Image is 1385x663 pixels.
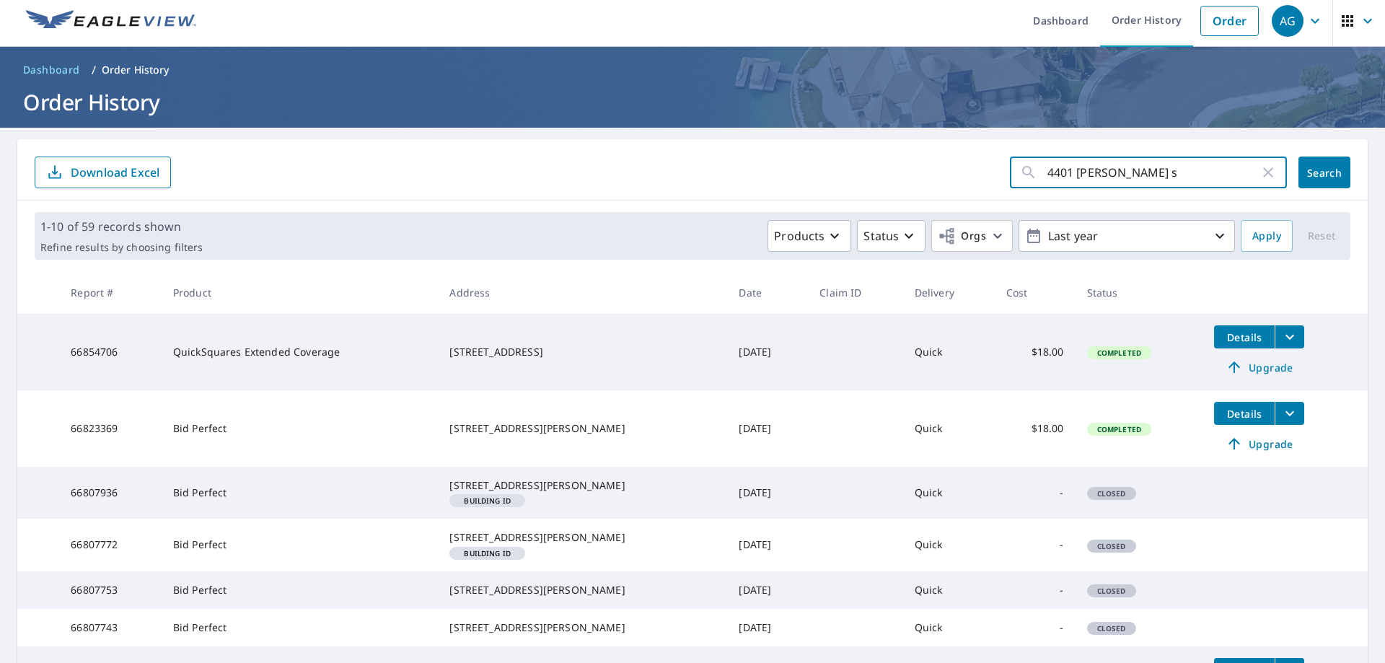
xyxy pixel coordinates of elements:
td: [DATE] [727,571,808,609]
button: Orgs [931,220,1013,252]
td: 66854706 [59,314,162,390]
span: Search [1310,166,1339,180]
div: [STREET_ADDRESS][PERSON_NAME] [449,530,716,545]
em: Building ID [464,550,511,557]
span: Completed [1089,348,1150,358]
td: Quick [903,571,995,609]
a: Dashboard [17,58,86,82]
p: Order History [102,63,170,77]
input: Address, Report #, Claim ID, etc. [1047,152,1259,193]
button: Products [768,220,851,252]
td: 66823369 [59,390,162,467]
em: Building ID [464,497,511,504]
p: Last year [1042,224,1211,249]
p: Status [863,227,899,245]
td: Bid Perfect [162,609,439,646]
span: Upgrade [1223,435,1296,452]
div: AG [1272,5,1303,37]
td: QuickSquares Extended Coverage [162,314,439,390]
td: - [995,467,1076,519]
td: - [995,609,1076,646]
button: Last year [1019,220,1235,252]
button: filesDropdownBtn-66854706 [1275,325,1304,348]
td: 66807743 [59,609,162,646]
p: Refine results by choosing filters [40,241,203,254]
td: Bid Perfect [162,519,439,571]
td: 66807936 [59,467,162,519]
div: [STREET_ADDRESS][PERSON_NAME] [449,583,716,597]
button: detailsBtn-66854706 [1214,325,1275,348]
nav: breadcrumb [17,58,1368,82]
th: Delivery [903,271,995,314]
div: [STREET_ADDRESS][PERSON_NAME] [449,620,716,635]
td: Bid Perfect [162,467,439,519]
td: Quick [903,390,995,467]
a: Order [1200,6,1259,36]
button: Search [1298,157,1350,188]
div: [STREET_ADDRESS][PERSON_NAME] [449,421,716,436]
td: Quick [903,314,995,390]
button: filesDropdownBtn-66823369 [1275,402,1304,425]
span: Closed [1089,586,1135,596]
span: Upgrade [1223,359,1296,376]
span: Details [1223,407,1266,421]
td: [DATE] [727,467,808,519]
td: Quick [903,609,995,646]
button: Download Excel [35,157,171,188]
span: Apply [1252,227,1281,245]
td: $18.00 [995,314,1076,390]
img: EV Logo [26,10,196,32]
td: [DATE] [727,609,808,646]
td: - [995,571,1076,609]
p: Products [774,227,825,245]
a: Upgrade [1214,432,1304,455]
th: Address [438,271,727,314]
button: Apply [1241,220,1293,252]
td: Bid Perfect [162,571,439,609]
th: Status [1076,271,1203,314]
th: Product [162,271,439,314]
th: Cost [995,271,1076,314]
div: [STREET_ADDRESS][PERSON_NAME] [449,478,716,493]
button: Status [857,220,925,252]
span: Details [1223,330,1266,344]
span: Closed [1089,623,1135,633]
td: - [995,519,1076,571]
h1: Order History [17,87,1368,117]
li: / [92,61,96,79]
td: Quick [903,467,995,519]
td: [DATE] [727,390,808,467]
td: Bid Perfect [162,390,439,467]
th: Claim ID [808,271,902,314]
td: [DATE] [727,519,808,571]
span: Closed [1089,541,1135,551]
th: Date [727,271,808,314]
td: 66807772 [59,519,162,571]
td: 66807753 [59,571,162,609]
span: Closed [1089,488,1135,499]
td: $18.00 [995,390,1076,467]
td: [DATE] [727,314,808,390]
p: 1-10 of 59 records shown [40,218,203,235]
a: Upgrade [1214,356,1304,379]
button: detailsBtn-66823369 [1214,402,1275,425]
td: Quick [903,519,995,571]
span: Completed [1089,424,1150,434]
span: Dashboard [23,63,80,77]
p: Download Excel [71,164,159,180]
span: Orgs [938,227,986,245]
div: [STREET_ADDRESS] [449,345,716,359]
th: Report # [59,271,162,314]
